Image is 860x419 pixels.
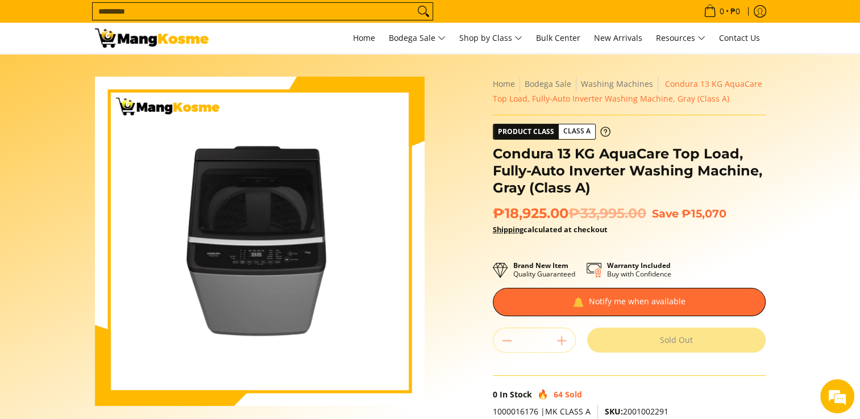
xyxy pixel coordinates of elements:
img: Condura 13KG AquaCare Top Load Inverter Washing Machine l Mang Kosme [95,28,209,48]
span: • [700,5,743,18]
p: Quality Guaranteed [513,261,575,278]
textarea: Type your message and click 'Submit' [6,290,217,329]
span: 2001002291 [605,406,668,417]
a: Resources [650,23,711,53]
span: Product Class [493,124,559,139]
del: ₱33,995.00 [568,205,646,222]
span: Shop by Class [459,31,522,45]
a: Bodega Sale [525,78,571,89]
div: Minimize live chat window [186,6,214,33]
a: Shop by Class [454,23,528,53]
h1: Condura 13 KG AquaCare Top Load, Fully-Auto Inverter Washing Machine, Gray (Class A) [493,145,766,196]
a: Product Class Class A [493,124,610,140]
a: Home [493,78,515,89]
span: Contact Us [719,32,760,43]
span: 0 [718,7,726,15]
span: Bulk Center [536,32,580,43]
span: 0 [493,389,497,400]
a: Bodega Sale [383,23,451,53]
a: Shipping [493,224,524,234]
strong: calculated at checkout [493,224,608,234]
span: In Stock [500,389,532,400]
span: Save [652,207,679,220]
span: We are offline. Please leave us a message. [24,133,198,248]
a: Bulk Center [530,23,586,53]
span: 64 [554,389,563,400]
a: New Arrivals [588,23,648,53]
span: New Arrivals [594,32,642,43]
span: Condura 13 KG AquaCare Top Load, Fully-Auto Inverter Washing Machine, Gray (Class A) [493,78,762,104]
em: Submit [167,329,206,345]
span: 1000016176 |MK CLASS A [493,406,591,417]
a: Home [347,23,381,53]
p: Buy with Confidence [607,261,671,278]
span: Home [353,32,375,43]
span: Sold [565,389,582,400]
nav: Breadcrumbs [493,77,766,106]
strong: Warranty Included [607,261,671,270]
img: Condura 13 KG AquaCare Top Load, Fully-Auto Inverter Washing Machine, Gray (Class A) [95,77,425,406]
span: SKU: [605,406,623,417]
span: Resources [656,31,705,45]
span: ₱18,925.00 [493,205,646,222]
strong: Brand New Item [513,261,568,270]
span: ₱0 [729,7,742,15]
span: Bodega Sale [389,31,446,45]
button: Search [414,3,433,20]
span: ₱15,070 [682,207,726,220]
div: Leave a message [59,64,191,78]
a: Washing Machines [581,78,653,89]
span: Class A [559,124,595,139]
nav: Main Menu [220,23,766,53]
a: Contact Us [713,23,766,53]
